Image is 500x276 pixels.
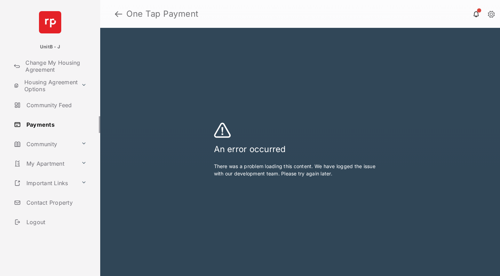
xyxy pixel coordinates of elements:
a: Contact Property [11,194,100,211]
a: Important Links [11,175,78,191]
p: UnitB - J [40,44,60,50]
strong: One Tap Payment [126,10,199,18]
img: svg+xml;base64,PHN2ZyB4bWxucz0iaHR0cDovL3d3dy53My5vcmcvMjAwMC9zdmciIHdpZHRoPSI2NCIgaGVpZ2h0PSI2NC... [39,11,61,33]
a: Payments [11,116,100,133]
a: Change My Housing Agreement [11,58,100,74]
h3: An error occurred [214,144,387,154]
a: Community Feed [11,97,100,113]
a: Community [11,136,78,152]
a: My Apartment [11,155,78,172]
p: There was a problem loading this content. We have logged the issue with our development team. Ple... [214,163,387,177]
a: Logout [11,214,100,230]
a: Housing Agreement Options [11,77,78,94]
